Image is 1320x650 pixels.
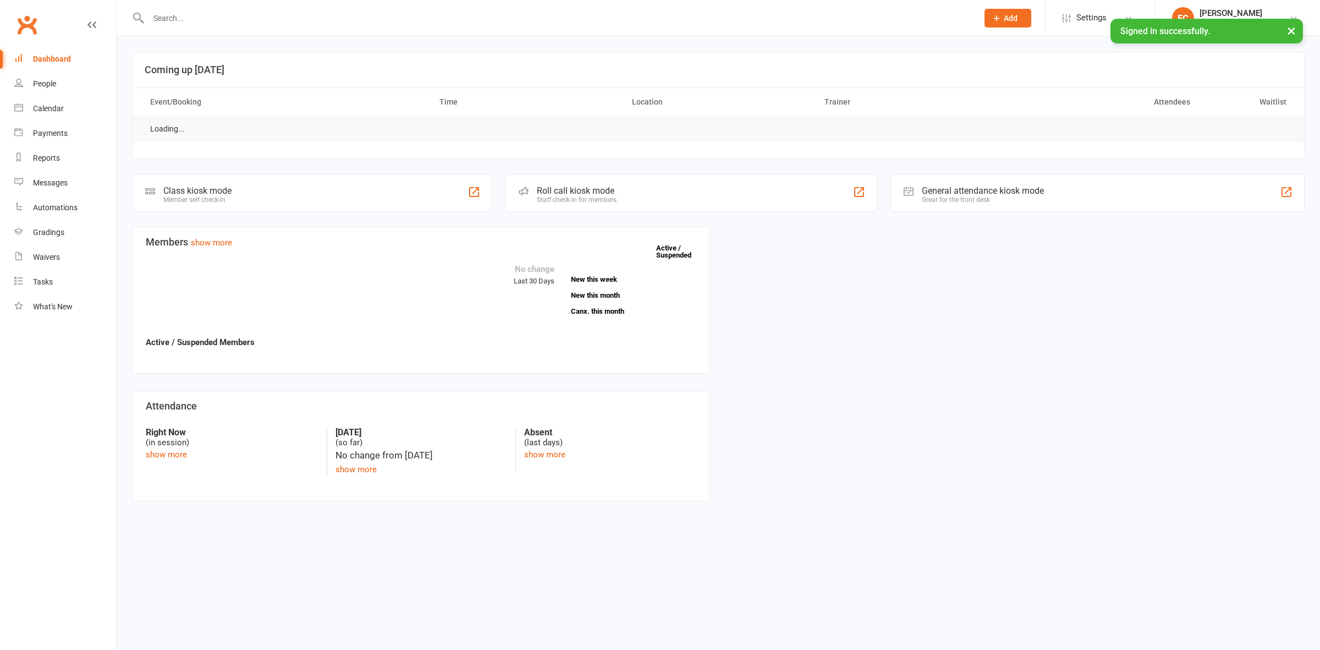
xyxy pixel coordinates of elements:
[1200,8,1275,18] div: [PERSON_NAME]
[33,104,64,113] div: Calendar
[33,228,64,237] div: Gradings
[14,245,116,270] a: Waivers
[146,450,187,460] a: show more
[430,88,622,116] th: Time
[1076,6,1107,30] span: Settings
[571,276,696,283] a: New this week
[524,450,565,460] a: show more
[14,72,116,96] a: People
[514,263,554,276] div: No change
[14,294,116,319] a: What's New
[815,88,1007,116] th: Trainer
[335,427,508,448] div: (so far)
[14,121,116,146] a: Payments
[146,427,318,438] strong: Right Now
[1004,14,1018,23] span: Add
[524,427,696,448] div: (last days)
[1200,88,1296,116] th: Waitlist
[335,427,508,438] strong: [DATE]
[33,302,73,311] div: What's New
[163,185,232,196] div: Class kiosk mode
[146,427,318,448] div: (in session)
[14,220,116,245] a: Gradings
[537,185,617,196] div: Roll call kiosk mode
[571,292,696,299] a: New this month
[985,9,1031,28] button: Add
[14,171,116,195] a: Messages
[335,465,377,474] a: show more
[33,54,71,63] div: Dashboard
[33,253,60,261] div: Waivers
[524,427,696,438] strong: Absent
[145,64,1292,75] h3: Coming up [DATE]
[33,129,68,138] div: Payments
[33,203,78,212] div: Automations
[33,79,56,88] div: People
[146,337,255,347] strong: Active / Suspended Members
[1007,88,1200,116] th: Attendees
[145,10,970,26] input: Search...
[33,154,60,162] div: Reports
[146,237,696,248] h3: Members
[33,178,68,187] div: Messages
[14,270,116,294] a: Tasks
[14,146,116,171] a: Reports
[922,185,1044,196] div: General attendance kiosk mode
[14,96,116,121] a: Calendar
[537,196,617,204] div: Staff check-in for members
[140,88,430,116] th: Event/Booking
[1172,7,1194,29] div: FC
[656,236,705,267] a: Active / Suspended
[146,401,696,412] h3: Attendance
[514,263,554,287] div: Last 30 Days
[1200,18,1275,28] div: Clinch Martial Arts Ltd
[191,238,232,248] a: show more
[571,308,696,315] a: Canx. this month
[622,88,815,116] th: Location
[14,195,116,220] a: Automations
[163,196,232,204] div: Member self check-in
[13,11,41,39] a: Clubworx
[335,448,508,463] div: No change from [DATE]
[1120,26,1210,36] span: Signed in successfully.
[33,277,53,286] div: Tasks
[14,47,116,72] a: Dashboard
[140,116,195,142] td: Loading...
[922,196,1044,204] div: Great for the front desk
[1281,19,1301,42] button: ×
